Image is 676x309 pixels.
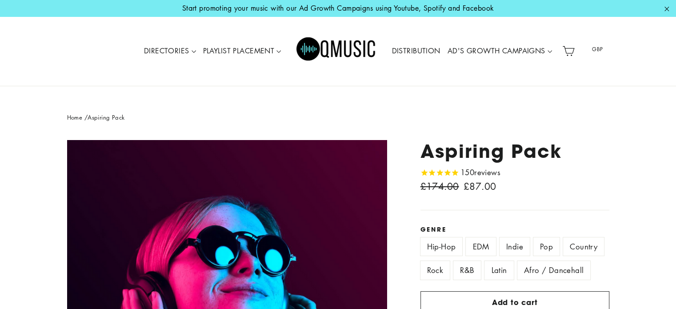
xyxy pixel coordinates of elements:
span: / [84,113,88,121]
a: PLAYLIST PLACEMENT [200,41,285,61]
label: Pop [533,237,560,256]
label: Country [563,237,604,256]
a: DISTRIBUTION [388,41,444,61]
label: EDM [466,237,496,256]
a: Home [67,113,83,121]
label: Genre [420,226,609,233]
a: AD'S GROWTH CAMPAIGNS [444,41,556,61]
span: Rated 4.8 out of 5 stars 150 reviews [420,166,500,179]
span: reviews [474,167,500,177]
h1: Aspiring Pack [420,140,609,162]
img: Q Music Promotions [296,31,376,71]
label: Rock [420,261,450,279]
span: 150 reviews [460,167,500,177]
a: DIRECTORIES [140,41,200,61]
span: GBP [580,43,614,56]
label: R&B [453,261,481,279]
label: Indie [500,237,530,256]
label: Afro / Dancehall [517,261,591,279]
span: £87.00 [464,180,496,193]
label: Hip-Hop [420,237,463,256]
span: Add to cart [492,297,538,307]
span: £174.00 [420,179,461,194]
label: Latin [484,261,513,279]
nav: breadcrumbs [67,113,609,122]
div: Primary [114,25,559,77]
